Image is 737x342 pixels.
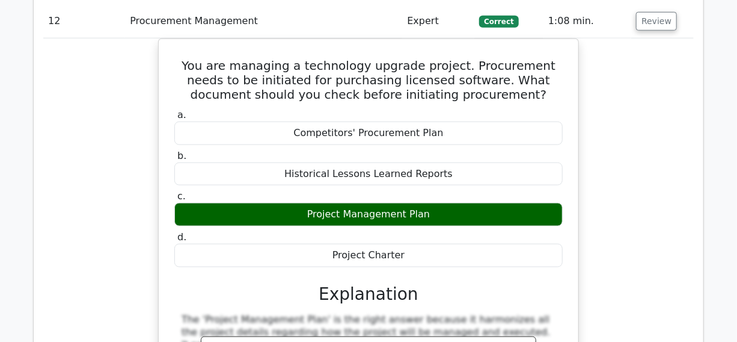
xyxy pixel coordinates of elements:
div: Project Charter [174,244,563,267]
button: Review [636,12,677,31]
div: Competitors' Procurement Plan [174,122,563,145]
div: Historical Lessons Learned Reports [174,163,563,186]
h3: Explanation [182,284,555,305]
h5: You are managing a technology upgrade project. Procurement needs to be initiated for purchasing l... [173,58,564,102]
td: 12 [43,4,125,39]
span: Correct [479,16,518,28]
span: c. [177,190,186,202]
div: Project Management Plan [174,203,563,226]
td: Procurement Management [125,4,402,39]
td: 1:08 min. [543,4,631,39]
span: a. [177,109,186,120]
span: b. [177,150,186,161]
span: d. [177,231,186,243]
td: Expert [402,4,474,39]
